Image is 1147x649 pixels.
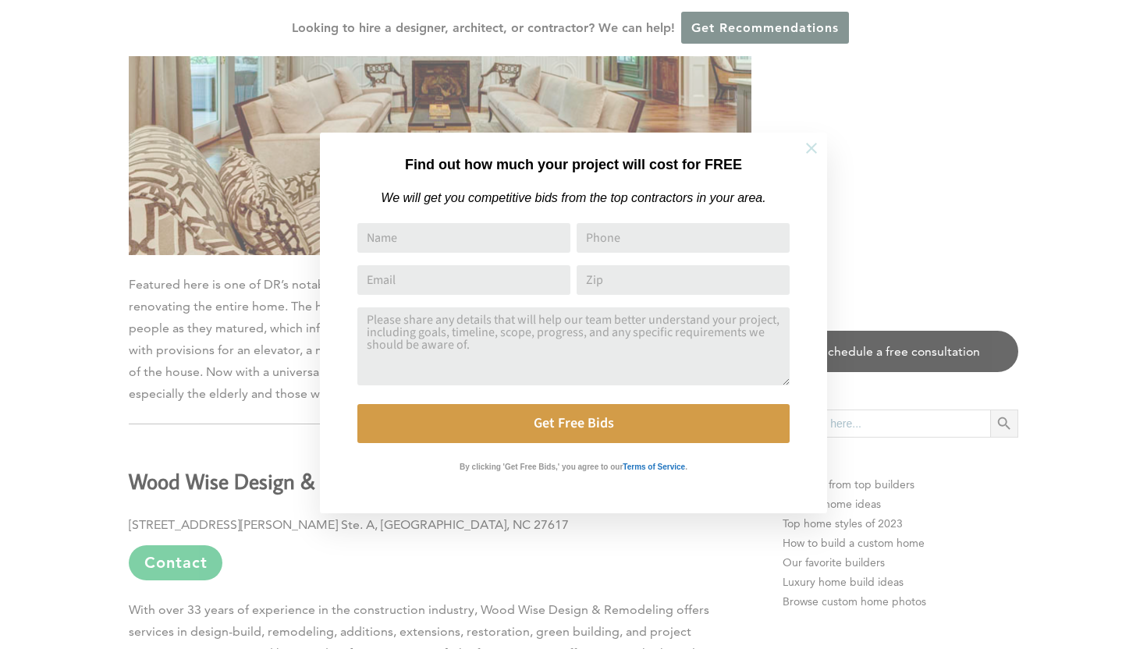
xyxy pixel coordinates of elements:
strong: By clicking 'Get Free Bids,' you agree to our [460,463,623,471]
iframe: Drift Widget Chat Controller [847,537,1128,630]
input: Email Address [357,265,570,295]
input: Zip [577,265,790,295]
button: Close [784,121,839,176]
strong: Find out how much your project will cost for FREE [405,157,742,172]
textarea: Comment or Message [357,307,790,385]
input: Name [357,223,570,253]
strong: Terms of Service [623,463,685,471]
input: Phone [577,223,790,253]
strong: . [685,463,687,471]
em: We will get you competitive bids from the top contractors in your area. [381,191,765,204]
a: Terms of Service [623,459,685,472]
button: Get Free Bids [357,404,790,443]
